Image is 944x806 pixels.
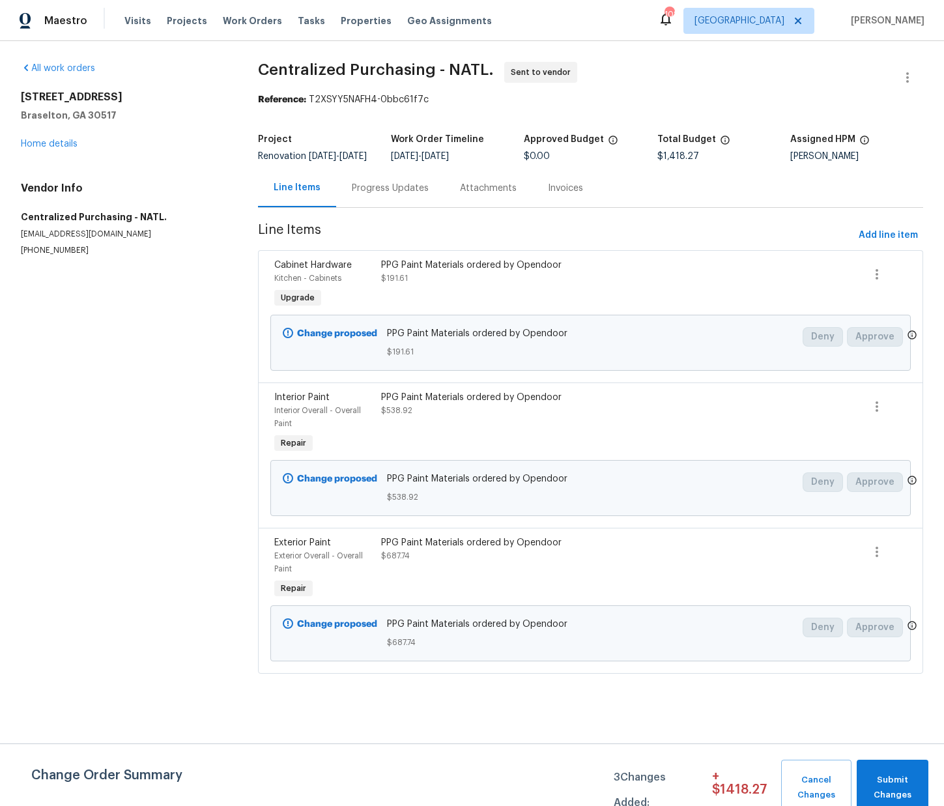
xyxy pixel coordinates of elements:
span: - [309,152,367,161]
span: The total cost of line items that have been proposed by Opendoor. This sum includes line items th... [720,135,730,152]
span: Kitchen - Cabinets [274,274,341,282]
span: Only a market manager or an area construction manager can approve [907,620,917,634]
span: Interior Overall - Overall Paint [274,407,361,427]
b: Change proposed [297,620,377,629]
span: Properties [341,14,392,27]
span: Geo Assignments [407,14,492,27]
span: [PERSON_NAME] [846,14,924,27]
span: Repair [276,437,311,450]
div: PPG Paint Materials ordered by Opendoor [381,391,640,404]
button: Approve [847,472,903,492]
b: Change proposed [297,474,377,483]
b: Change proposed [297,329,377,338]
button: Deny [803,618,843,637]
p: [PHONE_NUMBER] [21,245,227,256]
span: Projects [167,14,207,27]
span: Exterior Overall - Overall Paint [274,552,363,573]
h5: Total Budget [657,135,716,144]
a: All work orders [21,64,95,73]
div: T2XSYY5NAFH4-0bbc61f7c [258,93,923,106]
span: [DATE] [391,152,418,161]
h2: [STREET_ADDRESS] [21,91,227,104]
span: Upgrade [276,291,320,304]
span: Work Orders [223,14,282,27]
span: $191.61 [381,274,408,282]
h4: Vendor Info [21,182,227,195]
span: Repair [276,582,311,595]
span: $687.74 [387,636,795,649]
p: [EMAIL_ADDRESS][DOMAIN_NAME] [21,229,227,240]
div: Line Items [274,181,321,194]
span: $191.61 [387,345,795,358]
span: $687.74 [381,552,410,560]
span: Maestro [44,14,87,27]
h5: Assigned HPM [790,135,855,144]
span: - [391,152,449,161]
span: PPG Paint Materials ordered by Opendoor [387,327,795,340]
span: Add line item [859,227,918,244]
h5: Braselton, GA 30517 [21,109,227,122]
div: 108 [665,8,674,21]
span: Line Items [258,223,853,248]
span: Interior Paint [274,393,330,402]
div: PPG Paint Materials ordered by Opendoor [381,536,640,549]
span: Only a market manager or an area construction manager can approve [907,475,917,489]
span: $538.92 [387,491,795,504]
div: PPG Paint Materials ordered by Opendoor [381,259,640,272]
span: $538.92 [381,407,412,414]
h5: Project [258,135,292,144]
button: Deny [803,472,843,492]
span: Centralized Purchasing - NATL. [258,62,494,78]
span: PPG Paint Materials ordered by Opendoor [387,618,795,631]
div: Progress Updates [352,182,429,195]
span: PPG Paint Materials ordered by Opendoor [387,472,795,485]
button: Approve [847,327,903,347]
h5: Approved Budget [524,135,604,144]
span: Sent to vendor [511,66,576,79]
span: Only a market manager or an area construction manager can approve [907,330,917,343]
span: [DATE] [309,152,336,161]
span: The hpm assigned to this work order. [859,135,870,152]
span: [DATE] [339,152,367,161]
span: Tasks [298,16,325,25]
div: Invoices [548,182,583,195]
span: The total cost of line items that have been approved by both Opendoor and the Trade Partner. This... [608,135,618,152]
div: Attachments [460,182,517,195]
span: [GEOGRAPHIC_DATA] [694,14,784,27]
b: Reference: [258,95,306,104]
span: Visits [124,14,151,27]
span: [DATE] [422,152,449,161]
button: Approve [847,618,903,637]
div: [PERSON_NAME] [790,152,923,161]
span: Cabinet Hardware [274,261,352,270]
span: $1,418.27 [657,152,699,161]
button: Add line item [853,223,923,248]
span: $0.00 [524,152,550,161]
a: Home details [21,139,78,149]
h5: Centralized Purchasing - NATL. [21,210,227,223]
h5: Work Order Timeline [391,135,484,144]
span: Exterior Paint [274,538,331,547]
button: Deny [803,327,843,347]
span: Renovation [258,152,367,161]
